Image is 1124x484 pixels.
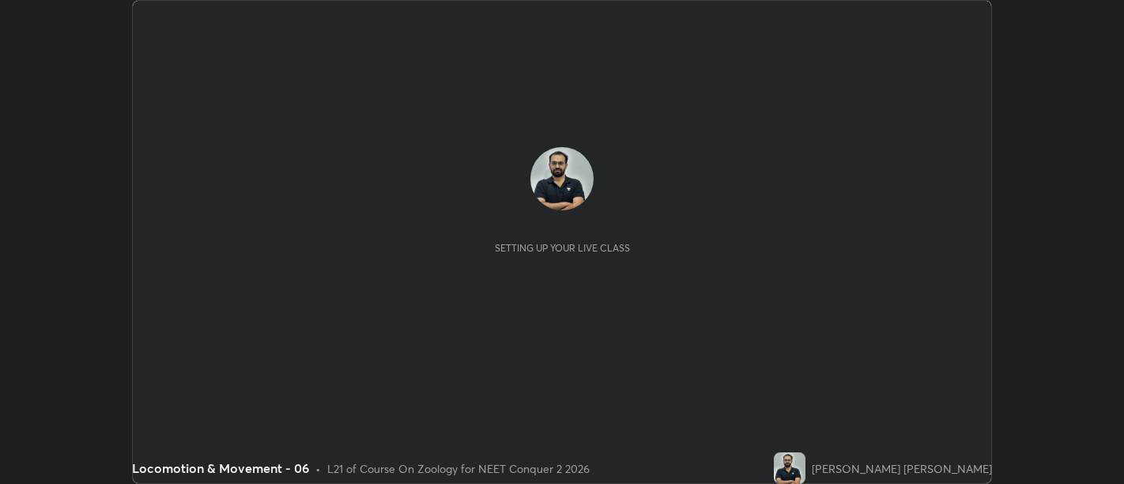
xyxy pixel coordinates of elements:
div: • [315,460,321,477]
img: b085cb20fb0f4526aa32f9ad54b1e8dd.jpg [530,147,594,210]
div: L21 of Course On Zoology for NEET Conquer 2 2026 [327,460,590,477]
div: [PERSON_NAME] [PERSON_NAME] [812,460,992,477]
img: b085cb20fb0f4526aa32f9ad54b1e8dd.jpg [774,452,805,484]
div: Setting up your live class [495,242,630,254]
div: Locomotion & Movement - 06 [132,459,309,478]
